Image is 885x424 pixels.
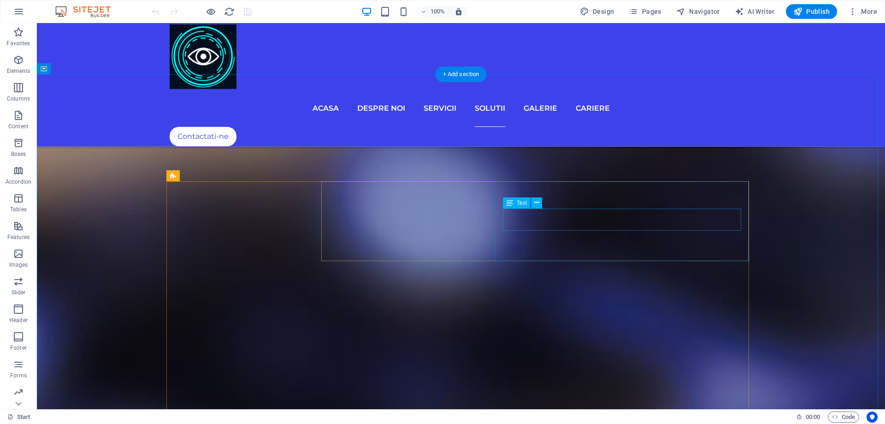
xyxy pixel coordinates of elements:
[576,4,618,19] div: Design (Ctrl+Alt+Y)
[224,6,235,17] i: Reload page
[12,289,26,296] p: Slider
[436,66,487,82] div: + Add section
[10,344,27,352] p: Footer
[417,6,449,17] button: 100%
[7,412,30,423] a: Click to cancel selection. Double-click to open Pages
[793,7,830,16] span: Publish
[731,4,779,19] button: AI Writer
[625,4,665,19] button: Pages
[53,6,122,17] img: Editor Logo
[8,123,29,130] p: Content
[10,372,27,379] p: Forms
[786,4,837,19] button: Publish
[7,95,30,102] p: Columns
[6,178,31,185] p: Accordion
[7,67,30,75] p: Elements
[629,7,661,16] span: Pages
[576,4,618,19] button: Design
[224,6,235,17] button: reload
[580,7,614,16] span: Design
[812,413,814,420] span: :
[806,412,820,423] span: 00 00
[676,7,720,16] span: Navigator
[796,412,820,423] h6: Session time
[848,7,877,16] span: More
[7,233,29,241] p: Features
[844,4,881,19] button: More
[735,7,775,16] span: AI Writer
[867,412,878,423] button: Usercentrics
[828,412,859,423] button: Code
[6,40,30,47] p: Favorites
[454,7,463,16] i: On resize automatically adjust zoom level to fit chosen device.
[10,206,27,213] p: Tables
[673,4,724,19] button: Navigator
[9,317,28,324] p: Header
[431,6,445,17] h6: 100%
[832,412,855,423] span: Code
[517,200,527,206] span: Text
[11,150,26,158] p: Boxes
[9,261,28,269] p: Images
